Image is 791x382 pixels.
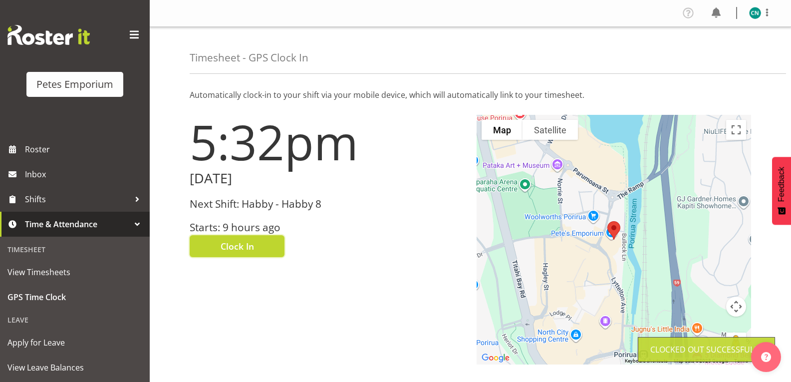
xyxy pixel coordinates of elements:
[777,167,786,202] span: Feedback
[2,239,147,260] div: Timesheet
[7,360,142,375] span: View Leave Balances
[482,120,523,140] button: Show street map
[25,192,130,207] span: Shifts
[749,7,761,19] img: christine-neville11214.jpg
[2,355,147,380] a: View Leave Balances
[25,217,130,232] span: Time & Attendance
[726,333,746,353] button: Drag Pegman onto the map to open Street View
[2,285,147,310] a: GPS Time Clock
[7,25,90,45] img: Rosterit website logo
[2,310,147,330] div: Leave
[190,115,465,169] h1: 5:32pm
[190,52,308,63] h4: Timesheet - GPS Clock In
[190,222,465,233] h3: Starts: 9 hours ago
[625,358,668,365] button: Keyboard shortcuts
[479,352,512,365] img: Google
[2,330,147,355] a: Apply for Leave
[221,240,254,253] span: Clock In
[190,89,751,101] p: Automatically clock-in to your shift via your mobile device, which will automatically link to you...
[190,198,465,210] h3: Next Shift: Habby - Habby 8
[7,335,142,350] span: Apply for Leave
[523,120,578,140] button: Show satellite imagery
[726,120,746,140] button: Toggle fullscreen view
[25,142,145,157] span: Roster
[761,352,771,362] img: help-xxl-2.png
[772,157,791,225] button: Feedback - Show survey
[25,167,145,182] span: Inbox
[726,297,746,317] button: Map camera controls
[2,260,147,285] a: View Timesheets
[7,290,142,305] span: GPS Time Clock
[650,344,763,356] div: Clocked out Successfully
[190,171,465,186] h2: [DATE]
[190,235,284,257] button: Clock In
[7,265,142,280] span: View Timesheets
[36,77,113,92] div: Petes Emporium
[479,352,512,365] a: Open this area in Google Maps (opens a new window)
